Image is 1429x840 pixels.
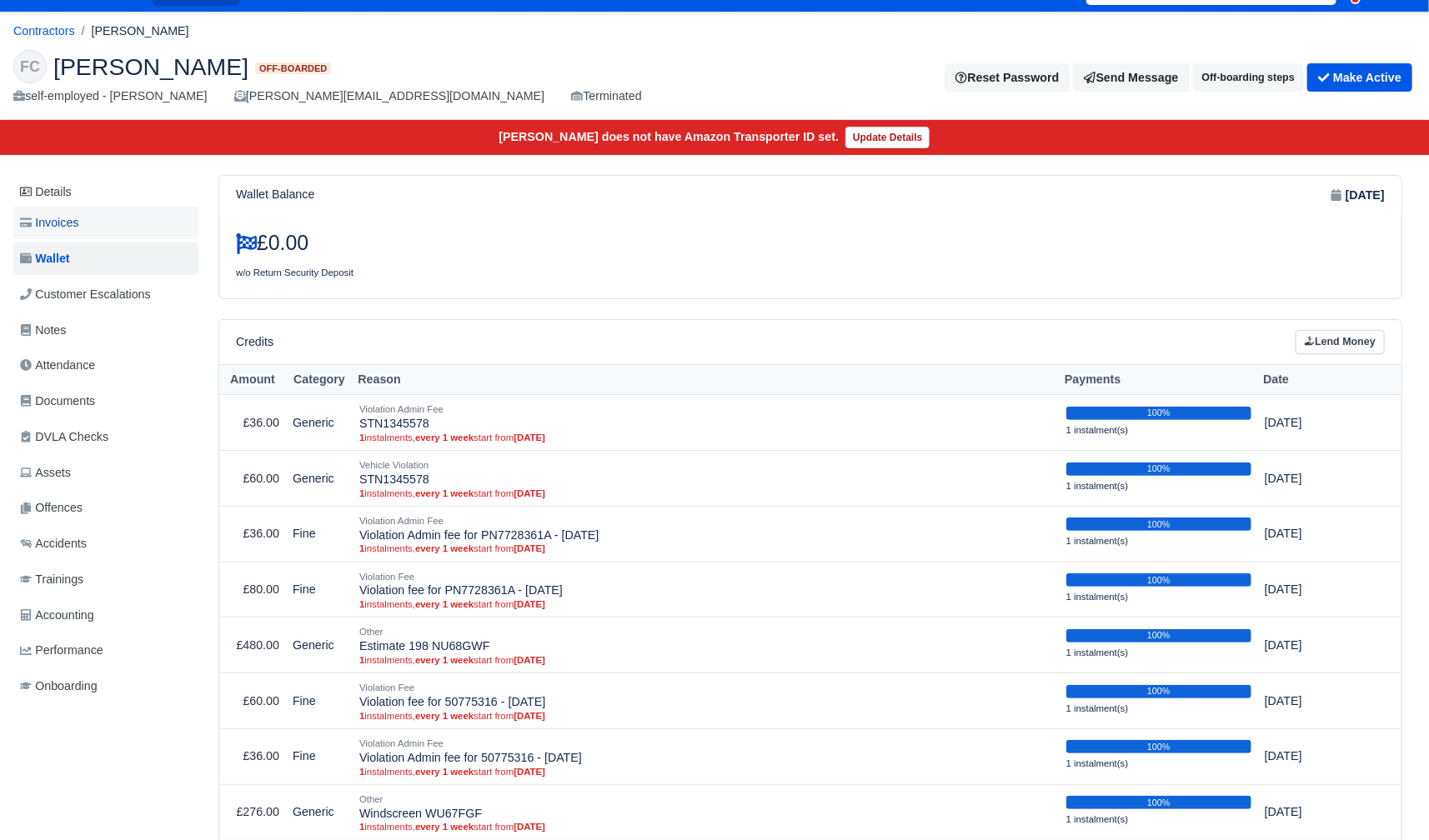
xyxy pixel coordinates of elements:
[13,599,198,632] a: Accounting
[236,187,314,202] h6: Wallet Balance
[286,673,353,729] td: Fine
[359,488,364,498] strong: 1
[20,463,71,482] span: Assets
[359,711,364,721] strong: 1
[20,570,83,589] span: Trainings
[514,711,545,721] strong: [DATE]
[219,784,286,840] td: £276.00
[13,24,75,37] a: Contractors
[1073,63,1189,92] a: Send Message
[20,641,103,660] span: Performance
[514,655,545,665] strong: [DATE]
[1066,814,1129,824] small: 1 instalment(s)
[1060,364,1258,395] th: Payments
[1066,685,1251,698] div: 100%
[514,822,545,832] strong: [DATE]
[13,314,198,347] a: Notes
[20,498,83,517] span: Offences
[415,432,474,442] strong: every 1 week
[1193,63,1304,92] button: Off-boarding steps
[219,364,286,395] th: Amount
[1258,364,1366,395] th: Date
[359,432,364,442] strong: 1
[1296,330,1385,354] a: Lend Money
[1307,63,1412,92] button: Make Active
[20,356,95,375] span: Attendance
[1346,760,1429,840] iframe: Chat Widget
[353,562,1060,617] td: Violation fee for PN7728361A - [DATE]
[219,617,286,673] td: £480.00
[13,421,198,453] a: DVLA Checks
[1346,186,1385,205] strong: [DATE]
[1066,425,1129,435] small: 1 instalment(s)
[255,62,331,75] span: Off-boarded
[945,63,1070,92] button: Reset Password
[13,207,198,239] a: Invoices
[415,488,474,498] strong: every 1 week
[514,432,545,442] strong: [DATE]
[359,821,1053,832] small: instalments, start from
[359,542,1053,554] small: instalments, start from
[353,673,1060,729] td: Violation fee for 50775316 - [DATE]
[13,563,198,596] a: Trainings
[514,767,545,777] strong: [DATE]
[13,457,198,489] a: Assets
[415,655,474,665] strong: every 1 week
[571,87,642,106] div: Terminated
[286,395,353,451] td: Generic
[20,534,87,553] span: Accidents
[1066,536,1129,546] small: 1 instalment(s)
[514,488,545,498] strong: [DATE]
[1066,481,1129,491] small: 1 instalment(s)
[1066,703,1129,713] small: 1 instalment(s)
[13,278,198,311] a: Customer Escalations
[415,711,474,721] strong: every 1 week
[359,599,364,609] strong: 1
[13,492,198,524] a: Offences
[20,427,108,447] span: DVLA Checks
[13,50,47,83] div: FC
[353,364,1060,395] th: Reason
[1258,562,1366,617] td: [DATE]
[13,349,198,382] a: Attendance
[219,506,286,562] td: £36.00
[20,321,66,340] span: Notes
[219,395,286,451] td: £36.00
[359,487,1053,499] small: instalments, start from
[286,617,353,673] td: Generic
[1066,407,1251,420] div: 100%
[359,766,1053,777] small: instalments, start from
[1258,450,1366,506] td: [DATE]
[1066,573,1251,587] div: 100%
[219,728,286,784] td: £36.00
[286,450,353,506] td: Generic
[359,710,1053,722] small: instalments, start from
[1066,462,1251,476] div: 100%
[286,364,353,395] th: Category
[353,450,1060,506] td: STN1345578
[415,543,474,553] strong: every 1 week
[219,562,286,617] td: £80.00
[236,267,353,277] small: w/o Return Security Deposit
[286,784,353,840] td: Generic
[13,670,198,702] a: Onboarding
[1258,673,1366,729] td: [DATE]
[1066,647,1129,657] small: 1 instalment(s)
[359,543,364,553] strong: 1
[353,728,1060,784] td: Violation Admin fee for 50775316 - [DATE]
[1,37,1428,120] div: Fabio Lima Candiza
[219,450,286,506] td: £60.00
[13,177,198,207] a: Details
[1066,592,1129,602] small: 1 instalment(s)
[359,572,414,582] small: Violation Fee
[1258,395,1366,451] td: [DATE]
[13,242,198,275] a: Wallet
[359,822,364,832] strong: 1
[359,794,383,804] small: Other
[13,634,198,667] a: Performance
[514,543,545,553] strong: [DATE]
[1066,740,1251,753] div: 100%
[1066,796,1251,809] div: 100%
[20,606,94,625] span: Accounting
[75,22,189,41] li: [PERSON_NAME]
